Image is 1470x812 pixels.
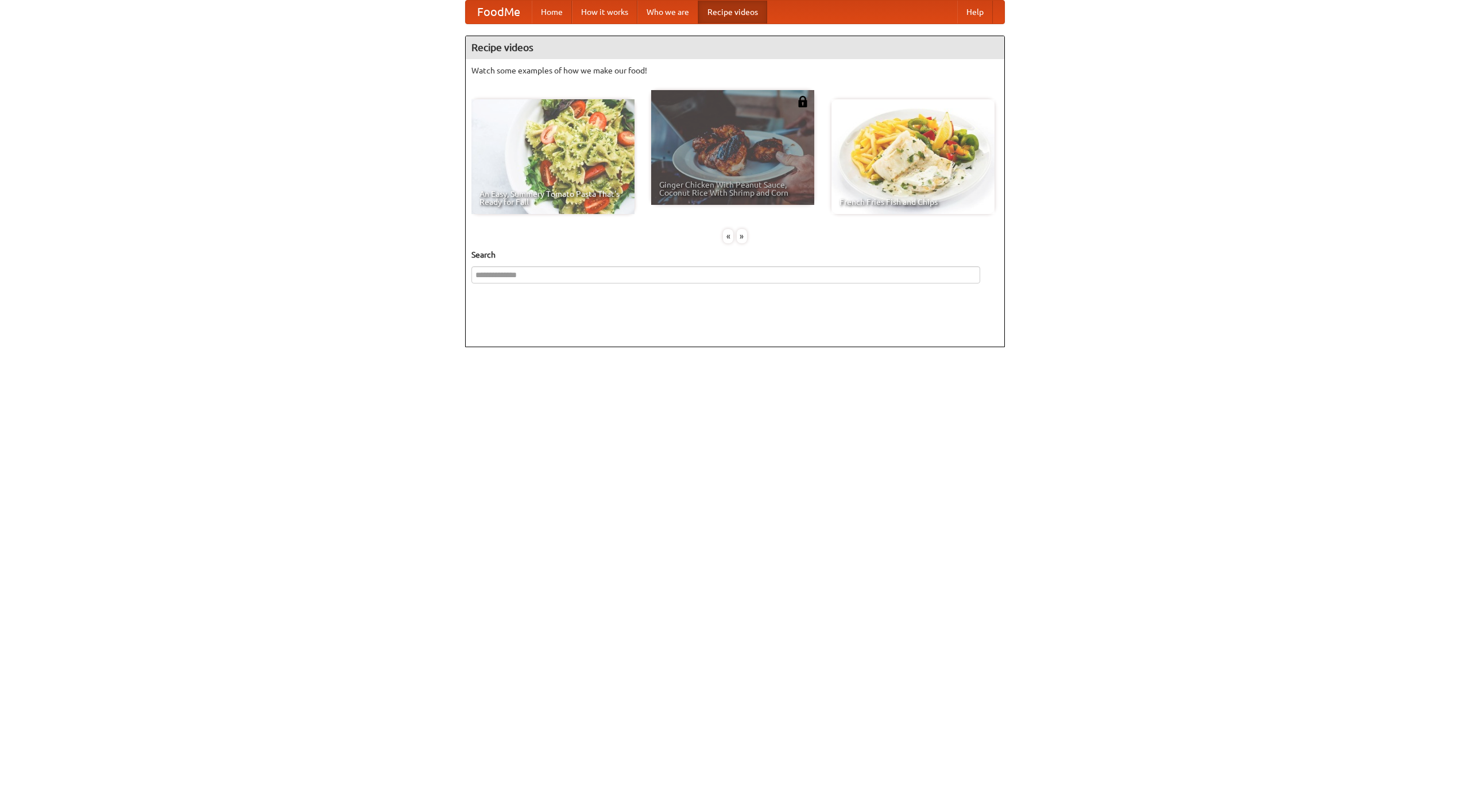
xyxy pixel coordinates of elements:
[572,1,637,24] a: How it works
[471,249,999,261] h5: Search
[723,229,733,243] div: «
[466,36,1004,59] h4: Recipe videos
[957,1,993,24] a: Help
[797,96,808,107] img: 483408.png
[737,229,747,243] div: »
[840,198,987,206] span: French Fries Fish and Chips
[637,1,698,24] a: Who we are
[831,99,995,214] a: French Fries Fish and Chips
[466,1,532,24] a: FoodMe
[479,190,626,206] span: An Easy, Summery Tomato Pasta That's Ready for Fall
[471,65,999,76] p: Watch some examples of how we make our food!
[532,1,572,24] a: Home
[471,99,635,214] a: An Easy, Summery Tomato Pasta That's Ready for Fall
[698,1,767,24] a: Recipe videos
